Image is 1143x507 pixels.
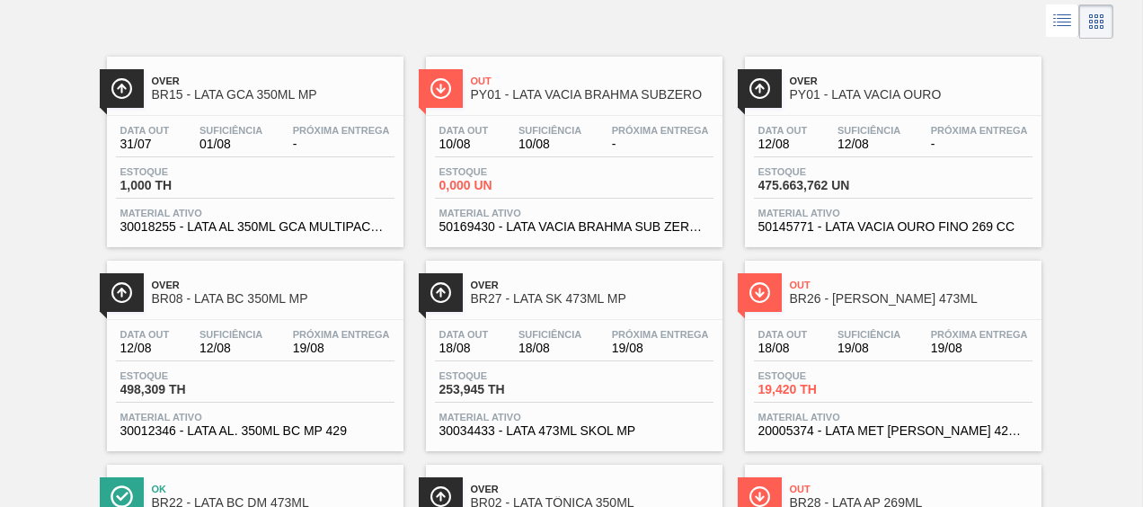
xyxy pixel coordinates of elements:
span: Próxima Entrega [293,125,390,136]
span: 19,420 TH [758,383,884,396]
span: Data out [758,329,808,340]
span: - [931,138,1028,151]
span: Over [152,280,394,290]
span: BR08 - LATA BC 350ML MP [152,292,394,306]
span: 20005374 - LATA MET STELLA 429 473ML [758,424,1028,438]
span: 1,000 TH [120,179,246,192]
span: 50145771 - LATA VACIA OURO FINO 269 CC [758,220,1028,234]
span: Over [471,484,713,494]
span: 18/08 [439,342,489,355]
span: Ok [152,484,394,494]
span: Suficiência [518,125,581,136]
img: Ícone [111,281,133,304]
span: 19/08 [931,342,1028,355]
span: Material ativo [758,412,1028,422]
span: - [293,138,390,151]
span: 475.663,762 UN [758,179,884,192]
span: 50169430 - LATA VACIA BRAHMA SUB ZERO 269 CC CROWN [439,220,709,234]
span: 19/08 [612,342,709,355]
span: 19/08 [837,342,900,355]
span: Over [790,76,1032,86]
a: ÍconeOverPY01 - LATA VACIA OUROData out12/08Suficiência12/08Próxima Entrega-Estoque475.663,762 UN... [731,43,1050,247]
span: Material ativo [439,208,709,218]
a: ÍconeOverBR15 - LATA GCA 350ML MPData out31/07Suficiência01/08Próxima Entrega-Estoque1,000 THMate... [93,43,412,247]
span: Data out [439,125,489,136]
span: 01/08 [199,138,262,151]
span: 10/08 [439,138,489,151]
img: Ícone [430,281,452,304]
span: Próxima Entrega [293,329,390,340]
span: Suficiência [199,125,262,136]
span: 10/08 [518,138,581,151]
span: 30034433 - LATA 473ML SKOL MP [439,424,709,438]
span: Material ativo [120,208,390,218]
span: Material ativo [439,412,709,422]
a: ÍconeOutPY01 - LATA VACIA BRAHMA SUBZEROData out10/08Suficiência10/08Próxima Entrega-Estoque0,000... [412,43,731,247]
span: Estoque [758,370,884,381]
span: Over [152,76,394,86]
span: - [612,138,709,151]
span: Over [471,280,713,290]
div: Visão em Cards [1079,4,1113,39]
span: Data out [120,329,170,340]
span: Próxima Entrega [612,329,709,340]
span: Data out [120,125,170,136]
a: ÍconeOverBR27 - LATA SK 473ML MPData out18/08Suficiência18/08Próxima Entrega19/08Estoque253,945 T... [412,247,731,451]
span: 31/07 [120,138,170,151]
img: Ícone [749,281,771,304]
span: 0,000 UN [439,179,565,192]
span: 12/08 [758,138,808,151]
span: Material ativo [120,412,390,422]
span: PY01 - LATA VACIA OURO [790,88,1032,102]
span: 498,309 TH [120,383,246,396]
span: Out [790,484,1032,494]
span: Suficiência [199,329,262,340]
span: Suficiência [518,329,581,340]
span: 18/08 [758,342,808,355]
span: Suficiência [837,125,900,136]
a: ÍconeOutBR26 - [PERSON_NAME] 473MLData out18/08Suficiência19/08Próxima Entrega19/08Estoque19,420 ... [731,247,1050,451]
span: 253,945 TH [439,383,565,396]
img: Ícone [111,77,133,100]
img: Ícone [430,77,452,100]
span: 30018255 - LATA AL 350ML GCA MULTIPACK NIV22 [120,220,390,234]
span: Estoque [758,166,884,177]
div: Visão em Lista [1046,4,1079,39]
span: Estoque [439,370,565,381]
img: Ícone [749,77,771,100]
span: Estoque [439,166,565,177]
span: 12/08 [837,138,900,151]
span: Suficiência [837,329,900,340]
span: PY01 - LATA VACIA BRAHMA SUBZERO [471,88,713,102]
span: Material ativo [758,208,1028,218]
span: BR15 - LATA GCA 350ML MP [152,88,394,102]
span: Estoque [120,166,246,177]
span: 18/08 [518,342,581,355]
span: Próxima Entrega [931,329,1028,340]
span: BR26 - LATA STELLA 473ML [790,292,1032,306]
span: BR27 - LATA SK 473ML MP [471,292,713,306]
span: Out [790,280,1032,290]
span: 12/08 [120,342,170,355]
span: Data out [439,329,489,340]
span: 12/08 [199,342,262,355]
span: 30012346 - LATA AL. 350ML BC MP 429 [120,424,390,438]
span: 19/08 [293,342,390,355]
span: Estoque [120,370,246,381]
span: Data out [758,125,808,136]
span: Próxima Entrega [931,125,1028,136]
span: Out [471,76,713,86]
a: ÍconeOverBR08 - LATA BC 350ML MPData out12/08Suficiência12/08Próxima Entrega19/08Estoque498,309 T... [93,247,412,451]
span: Próxima Entrega [612,125,709,136]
